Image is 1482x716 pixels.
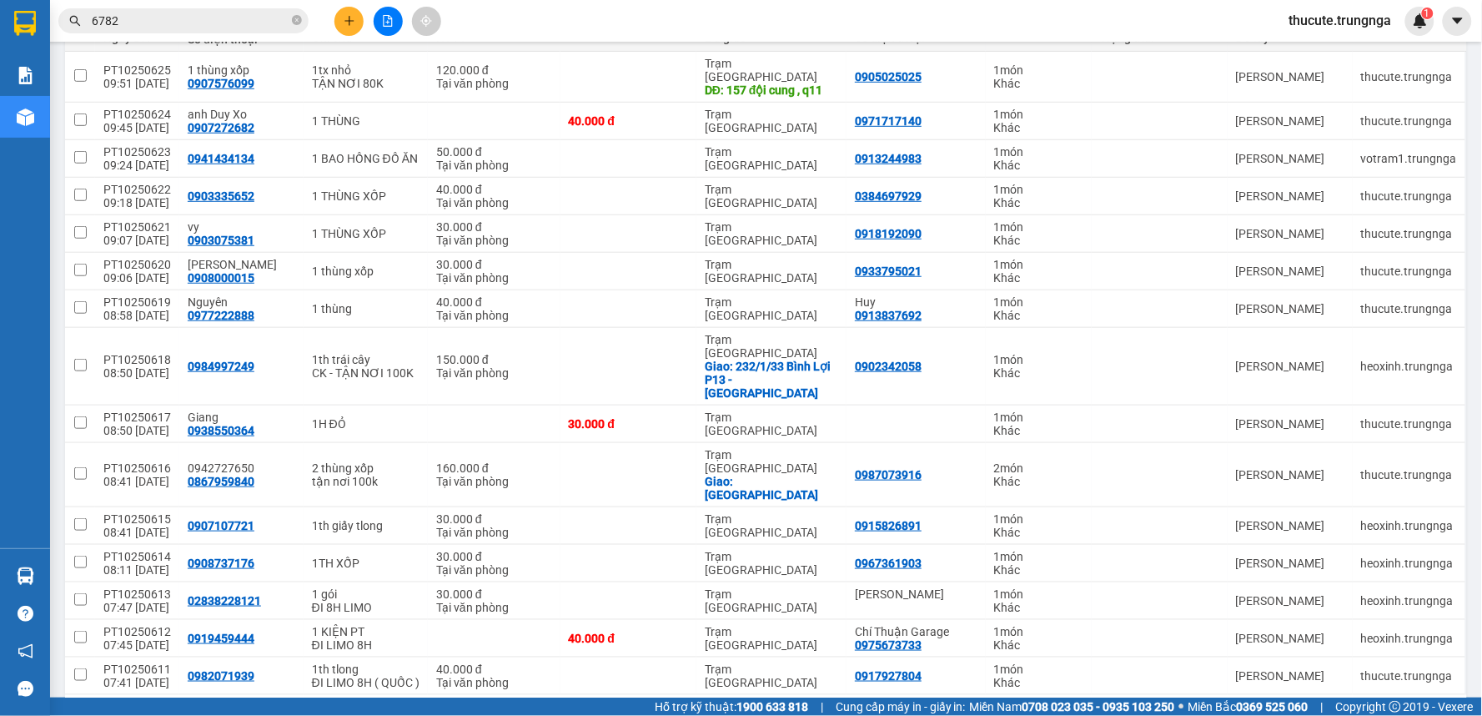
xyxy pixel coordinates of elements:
span: Gửi: [14,14,40,32]
div: heoxinh.trungnga [1361,519,1457,532]
div: 0907576099 [188,77,254,90]
div: 50.000 đ [436,145,552,159]
div: 2 thùng xốp [312,461,419,475]
div: heoxinh.trungnga [1361,632,1457,645]
div: 09:51 [DATE] [103,77,171,90]
div: Giao: tân phú [705,475,838,502]
div: PT10250619 [103,295,171,309]
div: Trạm [GEOGRAPHIC_DATA] [705,411,838,437]
div: ĐI 8H LIMO [312,601,419,614]
div: [PERSON_NAME] [1236,152,1344,165]
strong: 0369 525 060 [1237,700,1309,713]
div: 1 thùng xốp [312,265,419,278]
div: 1 món [994,145,1083,159]
div: thucute.trungnga [1361,227,1457,240]
div: 1 THÙNG [312,114,419,128]
div: [PERSON_NAME] [1236,594,1344,608]
div: thucute.trungnga [1361,265,1457,278]
div: 08:41 [DATE] [103,475,171,488]
div: 0933795021 [855,265,922,278]
div: 1 gói [312,587,419,601]
div: 08:41 [DATE] [103,526,171,539]
div: Trạm [GEOGRAPHIC_DATA] [705,512,838,539]
div: 0915826891 [855,519,922,532]
div: Trạm [GEOGRAPHIC_DATA] [705,145,838,172]
div: 1 món [994,411,1083,424]
div: Khác [994,638,1083,652]
div: 1 món [994,220,1083,234]
span: Hỗ trợ kỹ thuật: [655,698,808,716]
div: 1 món [994,663,1083,676]
img: warehouse-icon [17,108,34,126]
div: Khác [994,601,1083,614]
div: 0918192090 [855,227,922,240]
div: 1 món [994,550,1083,563]
div: PT10250624 [103,108,171,121]
span: ⚪️ [1179,703,1184,710]
div: Tại văn phòng [436,601,552,614]
div: 1H ĐỎ [312,417,419,431]
button: aim [412,7,441,36]
button: caret-down [1443,7,1472,36]
div: 1 KIỆN PT [312,625,419,638]
div: 08:58 [DATE] [103,309,171,322]
div: PT10250617 [103,411,171,424]
div: 1 thùng xốp [159,54,329,74]
button: file-add [374,7,403,36]
div: 1 BAO HỒNG ĐỒ ĂN [312,152,419,165]
div: Trạm [GEOGRAPHIC_DATA] [705,448,838,475]
div: PT10250611 [103,663,171,676]
div: 0941434134 [188,152,254,165]
div: Khác [994,424,1083,437]
div: [PERSON_NAME] [1236,632,1344,645]
div: Nguyên [188,295,295,309]
div: thucute.trungnga [1361,189,1457,203]
div: Tại văn phòng [436,271,552,285]
div: 40.000 đ [436,183,552,196]
div: 08:50 [DATE] [103,366,171,380]
div: 1 món [994,353,1083,366]
div: 150.000 đ [436,353,552,366]
div: Khác [994,234,1083,247]
div: Trạm [GEOGRAPHIC_DATA] [705,57,838,83]
div: PT10250615 [103,512,171,526]
div: 1tx nhỏ [312,63,419,77]
span: | [1321,698,1324,716]
div: 09:07 [DATE] [103,234,171,247]
button: plus [334,7,364,36]
span: | [821,698,823,716]
span: copyright [1389,701,1401,713]
span: 157 đội cung , q11 [159,98,275,156]
div: 1 THÙNG XỐP [312,189,419,203]
div: 40.000 đ [436,295,552,309]
div: 09:06 [DATE] [103,271,171,285]
div: [PERSON_NAME] [1236,114,1344,128]
div: Trạm [GEOGRAPHIC_DATA] [705,625,838,652]
div: [PERSON_NAME] [1236,70,1344,83]
div: thucute.trungnga [1361,70,1457,83]
div: 0867959840 [188,475,254,488]
div: Trạm [GEOGRAPHIC_DATA] [705,663,838,689]
div: Khác [994,475,1083,488]
div: Tại văn phòng [436,309,552,322]
div: heoxinh.trungnga [1361,594,1457,608]
div: ĐI LIMO 8H ( QUỐC ) [312,676,419,689]
div: [PERSON_NAME] [1236,417,1344,431]
input: Tìm tên, số ĐT hoặc mã đơn [92,12,289,30]
div: 1 món [994,258,1083,271]
div: 30.000 đ [569,417,688,431]
div: minh hùng [855,587,977,601]
span: message [18,681,33,697]
div: PT10250622 [103,183,171,196]
div: Tại văn phòng [436,366,552,380]
div: thucute.trungnga [1361,468,1457,482]
div: PT10250614 [103,550,171,563]
div: 0977222888 [188,309,254,322]
strong: 1900 633 818 [736,700,808,713]
div: 1 thùng xốp [188,63,295,77]
div: 1 món [994,108,1083,121]
span: DĐ: [159,107,183,124]
span: file-add [382,15,394,27]
div: 09:45 [DATE] [103,121,171,134]
div: 0905025025 [14,52,148,75]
